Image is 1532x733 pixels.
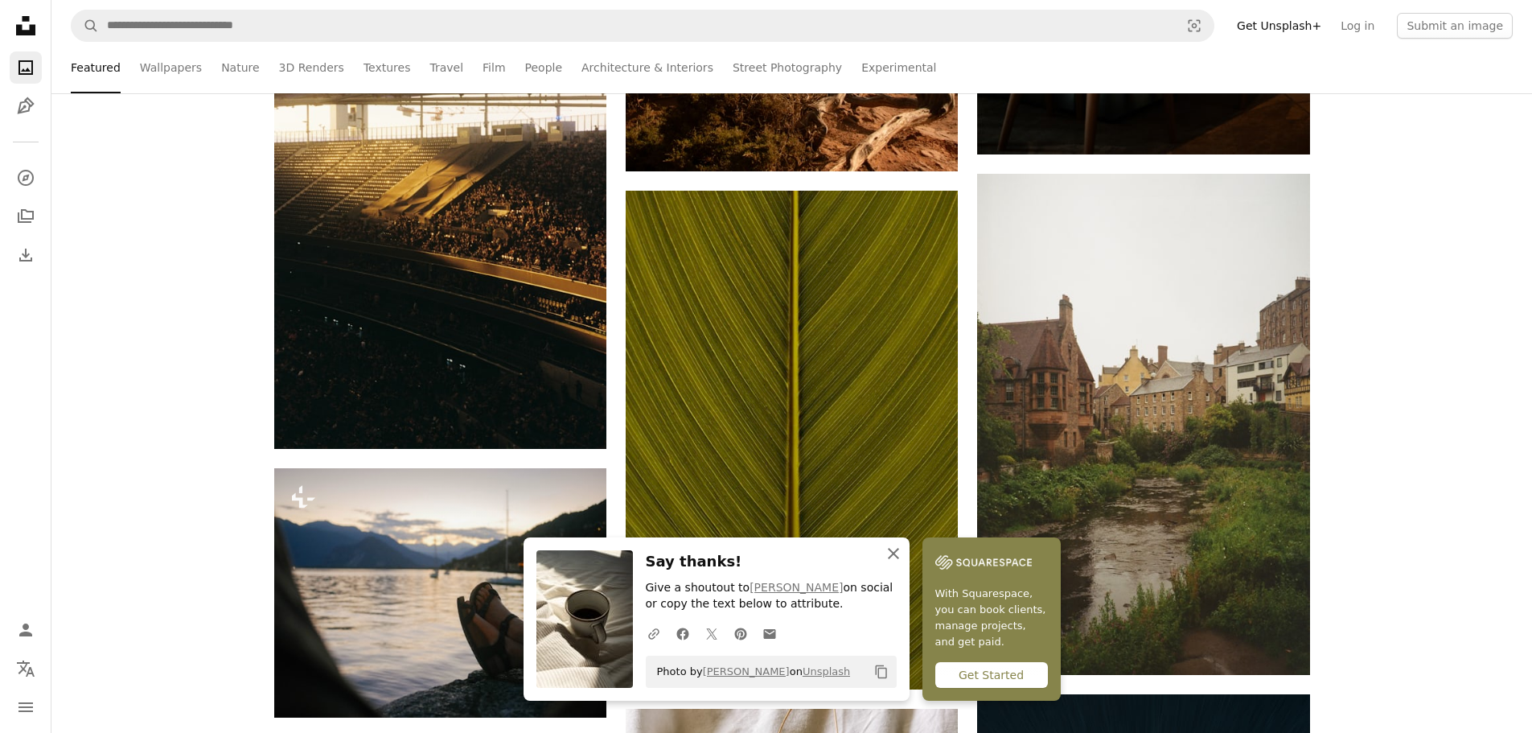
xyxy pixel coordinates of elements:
button: Visual search [1175,10,1214,41]
a: Photos [10,51,42,84]
form: Find visuals sitewide [71,10,1214,42]
a: Share on Twitter [697,617,726,649]
button: Menu [10,691,42,723]
a: Share on Facebook [668,617,697,649]
a: Log in [1331,13,1384,39]
button: Submit an image [1397,13,1513,39]
a: Home — Unsplash [10,10,42,45]
div: Get Started [935,662,1048,688]
h3: Say thanks! [646,550,897,574]
a: Explore [10,162,42,194]
a: Textures [363,42,411,93]
a: People [525,42,563,93]
a: Close-up of a green leaf with prominent veins. [626,433,958,447]
a: [PERSON_NAME] [750,581,843,594]
a: Architecture & Interiors [581,42,713,93]
a: Experimental [861,42,936,93]
button: Copy to clipboard [868,658,895,686]
a: Nature [221,42,259,93]
button: Language [10,653,42,685]
img: Close-up of a green leaf with prominent veins. [626,191,958,690]
a: 3D Renders [279,42,344,93]
a: Person's feet resting by a calm lake at dusk. [274,585,606,599]
a: Wallpapers [140,42,202,93]
a: [PERSON_NAME] [703,665,790,677]
a: Share on Pinterest [726,617,755,649]
a: River flowing past old buildings and lush greenery [977,417,1309,431]
span: With Squarespace, you can book clients, manage projects, and get paid. [935,586,1048,650]
a: Travel [429,42,463,93]
a: Illustrations [10,90,42,122]
a: Collections [10,200,42,233]
p: Give a shoutout to on social or copy the text below to attribute. [646,580,897,612]
a: With Squarespace, you can book clients, manage projects, and get paid.Get Started [922,537,1061,701]
img: River flowing past old buildings and lush greenery [977,174,1309,675]
a: Log in / Sign up [10,614,42,646]
button: Search Unsplash [72,10,99,41]
a: Unsplash [803,665,850,677]
a: Download History [10,239,42,271]
a: Get Unsplash+ [1227,13,1331,39]
a: Share over email [755,617,784,649]
img: file-1747939142011-51e5cc87e3c9 [935,550,1032,574]
span: Photo by on [649,659,851,685]
a: Street Photography [733,42,842,93]
a: Film [483,42,505,93]
a: Stadium seating filled with spectators at sunset. [274,193,606,208]
img: Person's feet resting by a calm lake at dusk. [274,468,606,718]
